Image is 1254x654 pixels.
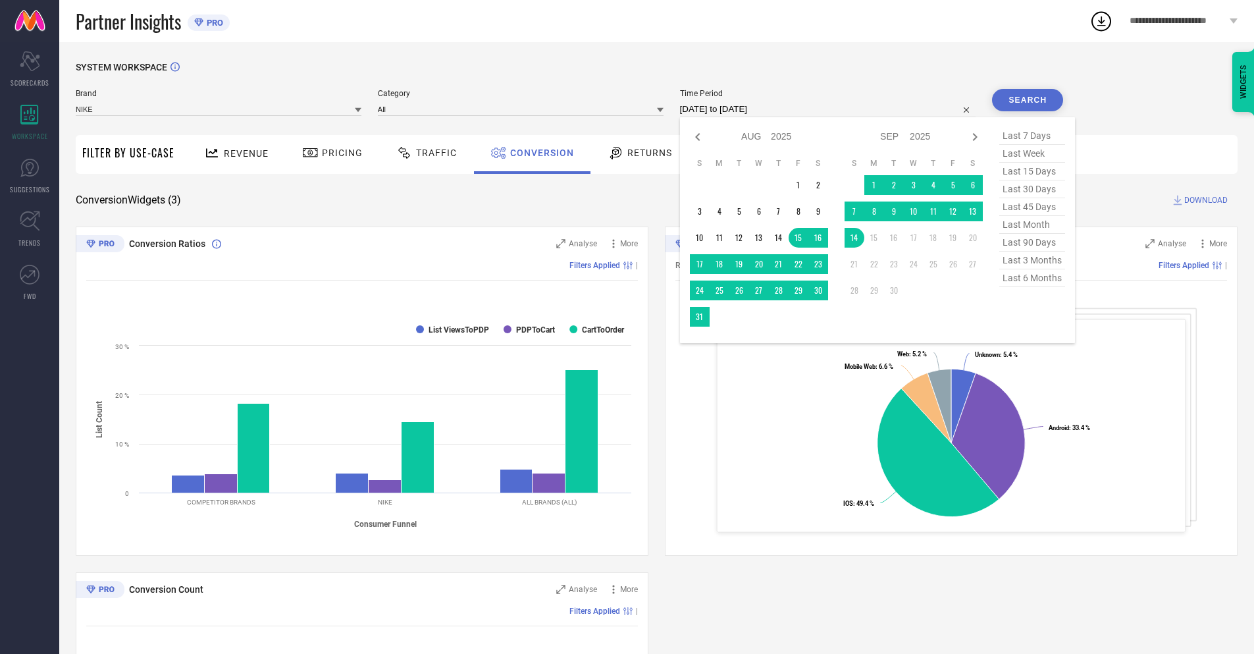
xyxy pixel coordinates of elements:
td: Wed Sep 10 2025 [904,202,924,221]
span: last week [999,145,1065,163]
td: Thu Sep 04 2025 [924,175,943,195]
td: Sat Aug 30 2025 [808,281,828,300]
td: Thu Sep 18 2025 [924,228,943,248]
span: last 90 days [999,234,1065,252]
td: Thu Aug 21 2025 [769,254,789,274]
span: SYSTEM WORKSPACE [76,62,167,72]
td: Fri Aug 29 2025 [789,281,808,300]
th: Friday [789,158,808,169]
span: WORKSPACE [12,131,48,141]
td: Wed Sep 24 2025 [904,254,924,274]
td: Wed Aug 27 2025 [749,281,769,300]
td: Sun Sep 07 2025 [845,202,864,221]
th: Monday [864,158,884,169]
text: : 33.4 % [1049,424,1090,431]
td: Mon Aug 18 2025 [710,254,729,274]
th: Sunday [845,158,864,169]
th: Sunday [690,158,710,169]
td: Sat Aug 09 2025 [808,202,828,221]
td: Sat Aug 16 2025 [808,228,828,248]
td: Fri Aug 01 2025 [789,175,808,195]
td: Sat Sep 13 2025 [963,202,983,221]
span: Conversion Widgets ( 3 ) [76,194,181,207]
span: Category [378,89,664,98]
text: : 6.6 % [845,363,894,370]
td: Fri Aug 15 2025 [789,228,808,248]
span: last month [999,216,1065,234]
td: Wed Aug 13 2025 [749,228,769,248]
div: Next month [967,129,983,145]
text: PDPToCart [516,325,555,335]
td: Wed Aug 06 2025 [749,202,769,221]
td: Tue Sep 02 2025 [884,175,904,195]
td: Wed Sep 03 2025 [904,175,924,195]
th: Wednesday [749,158,769,169]
td: Mon Aug 25 2025 [710,281,729,300]
td: Thu Aug 07 2025 [769,202,789,221]
td: Sat Sep 27 2025 [963,254,983,274]
span: last 6 months [999,269,1065,287]
th: Tuesday [884,158,904,169]
span: Conversion Ratios [129,238,205,249]
td: Thu Aug 28 2025 [769,281,789,300]
div: Open download list [1089,9,1113,33]
td: Tue Sep 16 2025 [884,228,904,248]
span: Filters Applied [569,607,620,616]
tspan: Unknown [975,351,1000,358]
td: Fri Aug 08 2025 [789,202,808,221]
td: Mon Sep 08 2025 [864,202,884,221]
td: Mon Aug 11 2025 [710,228,729,248]
span: last 30 days [999,180,1065,198]
td: Sun Sep 14 2025 [845,228,864,248]
td: Fri Sep 19 2025 [943,228,963,248]
span: Brand [76,89,361,98]
div: Premium [76,581,124,601]
td: Sat Sep 20 2025 [963,228,983,248]
th: Saturday [963,158,983,169]
td: Mon Aug 04 2025 [710,202,729,221]
span: SCORECARDS [11,78,49,88]
span: Traffic [416,148,457,158]
td: Sun Aug 10 2025 [690,228,710,248]
td: Sat Aug 23 2025 [808,254,828,274]
th: Friday [943,158,963,169]
text: COMPETITOR BRANDS [187,499,255,506]
span: last 45 days [999,198,1065,216]
tspan: Consumer Funnel [354,520,417,529]
span: last 3 months [999,252,1065,269]
td: Fri Sep 05 2025 [943,175,963,195]
td: Sun Aug 03 2025 [690,202,710,221]
td: Sun Aug 17 2025 [690,254,710,274]
td: Mon Sep 15 2025 [864,228,884,248]
span: SUGGESTIONS [10,184,50,194]
text: 10 % [115,441,129,448]
td: Mon Sep 01 2025 [864,175,884,195]
td: Sun Aug 31 2025 [690,307,710,327]
span: DOWNLOAD [1184,194,1228,207]
text: : 49.4 % [843,500,874,507]
td: Tue Aug 12 2025 [729,228,749,248]
span: | [636,261,638,270]
span: Pricing [322,148,363,158]
span: | [1225,261,1227,270]
text: CartToOrder [582,325,625,335]
div: Previous month [690,129,706,145]
td: Tue Sep 09 2025 [884,202,904,221]
td: Thu Sep 25 2025 [924,254,943,274]
th: Tuesday [729,158,749,169]
svg: Zoom [1145,239,1155,248]
span: More [620,239,638,248]
span: Time Period [680,89,976,98]
span: last 15 days [999,163,1065,180]
text: List ViewsToPDP [429,325,489,335]
text: : 5.2 % [897,350,927,358]
input: Select time period [680,101,976,117]
td: Tue Sep 23 2025 [884,254,904,274]
th: Wednesday [904,158,924,169]
td: Sat Sep 06 2025 [963,175,983,195]
span: | [636,607,638,616]
span: Returns [627,148,672,158]
span: Revenue (% share) [675,261,740,270]
span: TRENDS [18,238,41,248]
text: ALL BRANDS (ALL) [522,499,577,506]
